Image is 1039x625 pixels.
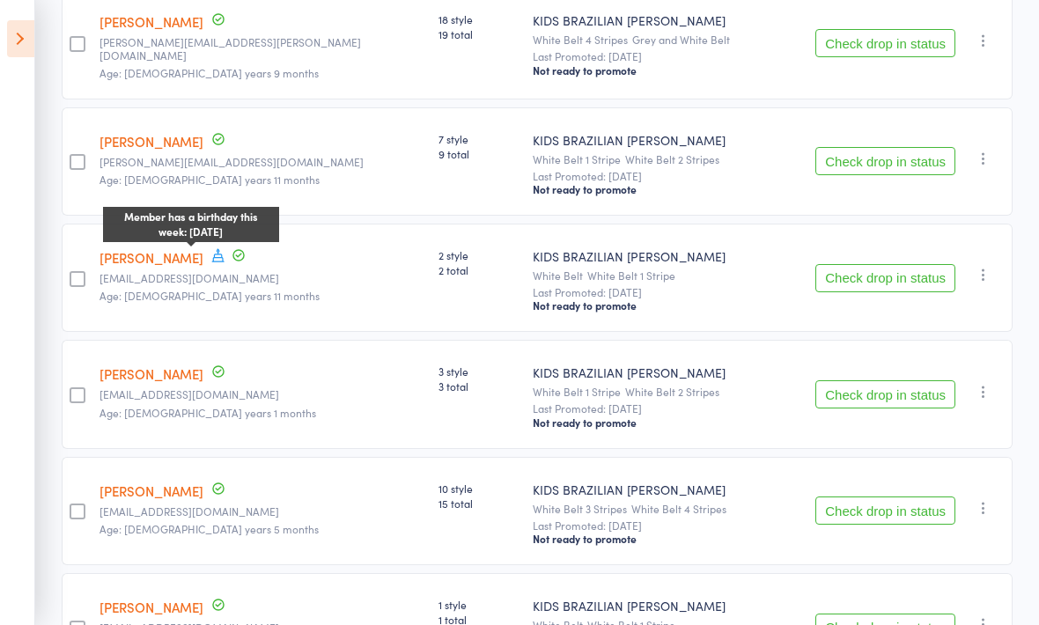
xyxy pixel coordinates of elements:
[632,32,730,47] span: Grey and White Belt
[533,519,802,532] small: Last Promoted: [DATE]
[99,132,203,151] a: [PERSON_NAME]
[438,481,519,496] span: 10 style
[99,65,319,80] span: Age: [DEMOGRAPHIC_DATA] years 9 months
[99,482,203,500] a: [PERSON_NAME]
[533,503,802,514] div: White Belt 3 Stripes
[533,481,802,498] div: KIDS BRAZILIAN [PERSON_NAME]
[99,156,424,168] small: brock@cclpl.com.au
[533,402,802,415] small: Last Promoted: [DATE]
[533,182,802,196] div: Not ready to promote
[99,36,424,62] small: ashley.g.ambrose@gmail.com
[99,388,424,401] small: jeanbolger@live.com.ph
[438,379,519,393] span: 3 total
[99,521,319,536] span: Age: [DEMOGRAPHIC_DATA] years 5 months
[99,598,203,616] a: [PERSON_NAME]
[438,262,519,277] span: 2 total
[99,505,424,518] small: paolamariajarahahn@yahoo.com.au
[587,268,675,283] span: White Belt 1 Stripe
[815,380,955,408] button: Check drop in status
[533,63,802,77] div: Not ready to promote
[625,151,719,166] span: White Belt 2 Stripes
[533,153,802,165] div: White Belt 1 Stripe
[533,247,802,265] div: KIDS BRAZILIAN [PERSON_NAME]
[438,26,519,41] span: 19 total
[815,147,955,175] button: Check drop in status
[533,364,802,381] div: KIDS BRAZILIAN [PERSON_NAME]
[533,286,802,298] small: Last Promoted: [DATE]
[438,364,519,379] span: 3 style
[99,364,203,383] a: [PERSON_NAME]
[533,11,802,29] div: KIDS BRAZILIAN [PERSON_NAME]
[438,496,519,511] span: 15 total
[533,532,802,546] div: Not ready to promote
[533,298,802,312] div: Not ready to promote
[631,501,726,516] span: White Belt 4 Stripes
[438,146,519,161] span: 9 total
[533,50,802,62] small: Last Promoted: [DATE]
[533,170,802,182] small: Last Promoted: [DATE]
[625,384,719,399] span: White Belt 2 Stripes
[99,272,424,284] small: larastuttard@gmail.com
[533,386,802,397] div: White Belt 1 Stripe
[533,269,802,281] div: White Belt
[99,288,320,303] span: Age: [DEMOGRAPHIC_DATA] years 11 months
[99,12,203,31] a: [PERSON_NAME]
[99,405,316,420] span: Age: [DEMOGRAPHIC_DATA] years 1 months
[533,131,802,149] div: KIDS BRAZILIAN [PERSON_NAME]
[533,33,802,45] div: White Belt 4 Stripes
[533,597,802,614] div: KIDS BRAZILIAN [PERSON_NAME]
[438,247,519,262] span: 2 style
[99,172,320,187] span: Age: [DEMOGRAPHIC_DATA] years 11 months
[103,207,279,242] div: Member has a birthday this week: [DATE]
[533,415,802,430] div: Not ready to promote
[438,131,519,146] span: 7 style
[815,29,955,57] button: Check drop in status
[815,264,955,292] button: Check drop in status
[815,496,955,525] button: Check drop in status
[99,248,203,267] a: [PERSON_NAME]
[438,11,519,26] span: 18 style
[438,597,519,612] span: 1 style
